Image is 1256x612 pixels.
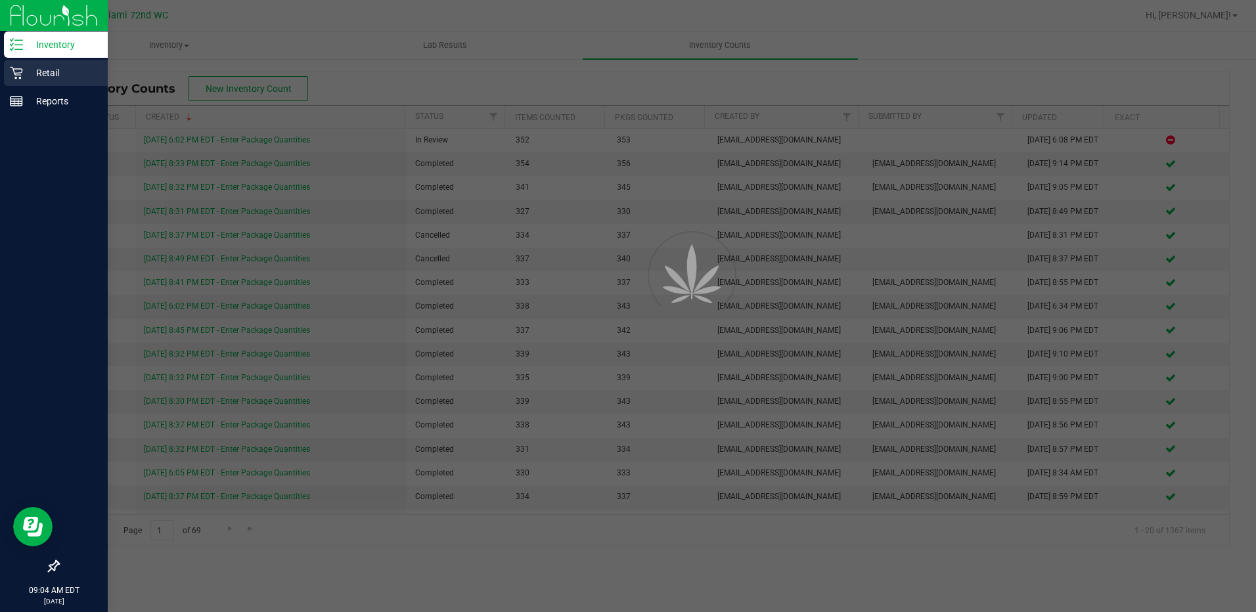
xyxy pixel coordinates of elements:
[6,584,102,596] p: 09:04 AM EDT
[10,38,23,51] inline-svg: Inventory
[10,95,23,108] inline-svg: Reports
[6,596,102,606] p: [DATE]
[23,37,102,53] p: Inventory
[13,507,53,546] iframe: Resource center
[23,65,102,81] p: Retail
[23,93,102,109] p: Reports
[10,66,23,79] inline-svg: Retail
